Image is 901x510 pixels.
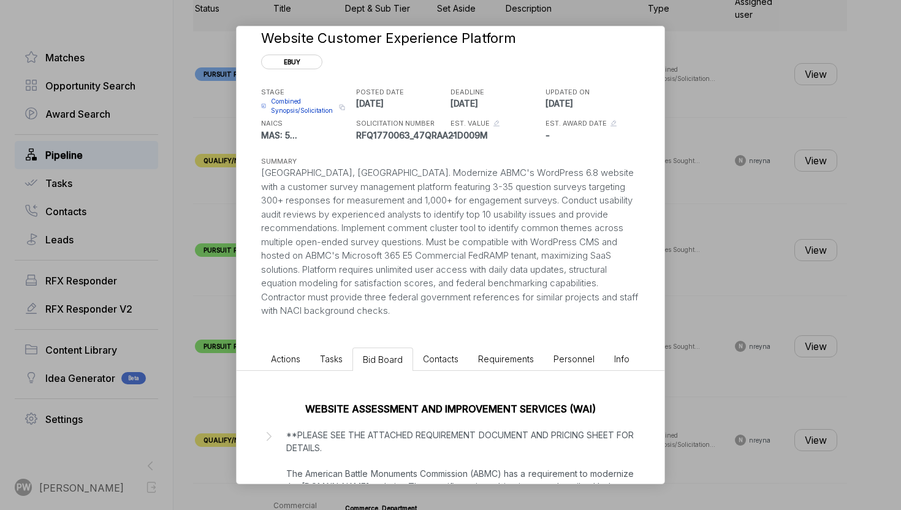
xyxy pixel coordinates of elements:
[305,403,596,415] a: WEBSITE ASSESSMENT AND IMPROVEMENT SERVICES (WAI)
[450,129,542,142] p: -
[356,129,448,142] p: RFQ1770063_47QRAA21D009M
[261,28,635,48] div: Website Customer Experience Platform
[261,87,353,97] h5: STAGE
[450,87,542,97] h5: DEADLINE
[478,354,534,364] span: Requirements
[546,97,637,110] p: [DATE]
[614,354,629,364] span: Info
[546,118,607,129] h5: EST. AWARD DATE
[261,55,322,69] span: ebuy
[363,354,403,365] span: Bid Board
[546,129,637,142] p: -
[261,118,353,129] h5: NAICS
[261,166,640,318] div: [GEOGRAPHIC_DATA], [GEOGRAPHIC_DATA]. Modernize ABMC's WordPress 6.8 website with a customer surv...
[271,354,300,364] span: Actions
[450,97,542,110] p: [DATE]
[261,97,335,115] a: Combined Synopsis/Solicitation
[553,354,595,364] span: Personnel
[356,118,448,129] h5: SOLICITATION NUMBER
[261,130,297,140] span: MAS: 5 ...
[450,118,490,129] h5: EST. VALUE
[271,97,335,115] span: Combined Synopsis/Solicitation
[286,428,634,506] p: **PLEASE SEE THE ATTACHED REQUIREMENT DOCUMENT AND PRICING SHEET FOR DETAILS. The American Battle...
[546,87,637,97] h5: UPDATED ON
[261,156,620,167] h5: SUMMARY
[320,354,343,364] span: Tasks
[356,97,448,110] p: [DATE]
[356,87,448,97] h5: POSTED DATE
[423,354,458,364] span: Contacts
